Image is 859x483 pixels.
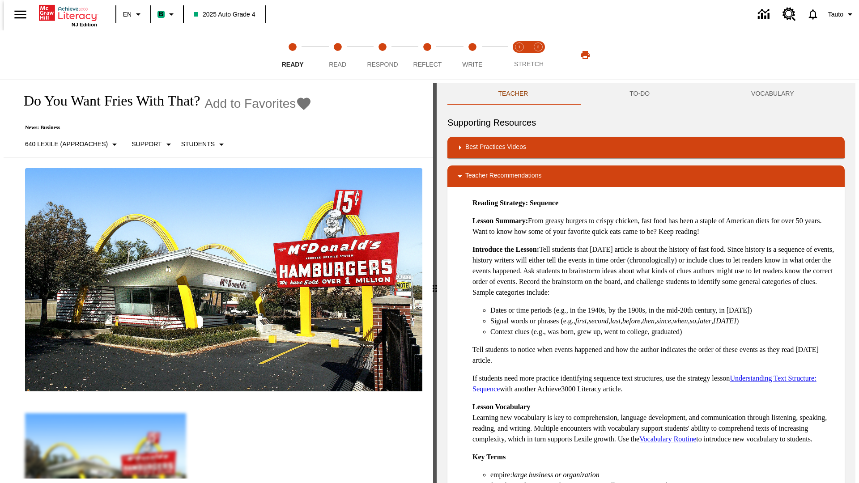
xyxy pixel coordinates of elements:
[14,124,312,131] p: News: Business
[25,140,108,149] p: 640 Lexile (Approaches)
[204,96,312,111] button: Add to Favorites - Do You Want Fries With That?
[825,6,859,22] button: Profile/Settings
[575,317,587,325] em: first
[25,168,422,392] img: One of the first McDonald's stores, with the iconic red sign and golden arches.
[447,83,579,105] button: Teacher
[642,317,655,325] em: then
[367,61,398,68] span: Respond
[472,246,539,253] strong: Introduce the Lesson:
[447,137,845,158] div: Best Practices Videos
[465,142,526,153] p: Best Practices Videos
[701,83,845,105] button: VOCABULARY
[472,374,816,393] a: Understanding Text Structure: Sequence
[178,136,230,153] button: Select Student
[472,453,506,461] strong: Key Terms
[530,199,558,207] strong: Sequence
[801,3,825,26] a: Notifications
[828,10,843,19] span: Tauto
[447,30,498,80] button: Write step 5 of 5
[204,97,296,111] span: Add to Favorites
[4,83,433,479] div: reading
[465,171,541,182] p: Teacher Recommendations
[119,6,148,22] button: Language: EN, Select a language
[357,30,408,80] button: Respond step 3 of 5
[282,61,304,68] span: Ready
[472,403,530,411] strong: Lesson Vocabulary
[490,470,838,480] li: empire:
[21,136,123,153] button: Select Lexile, 640 Lexile (Approaches)
[154,6,180,22] button: Boost Class color is mint green. Change class color
[622,317,640,325] em: before
[472,244,838,298] p: Tell students that [DATE] article is about the history of fast food. Since history is a sequence ...
[159,8,163,20] span: B
[401,30,453,80] button: Reflect step 4 of 5
[777,2,801,26] a: Resource Center, Will open in new tab
[589,317,608,325] em: second
[656,317,671,325] em: since
[639,435,696,443] a: Vocabulary Routine
[753,2,777,27] a: Data Center
[437,83,855,483] div: activity
[329,61,346,68] span: Read
[506,30,532,80] button: Stretch Read step 1 of 2
[713,317,736,325] em: [DATE]
[518,45,520,49] text: 1
[447,115,845,130] h6: Supporting Resources
[128,136,177,153] button: Scaffolds, Support
[514,60,544,68] span: STRETCH
[537,45,539,49] text: 2
[472,199,528,207] strong: Reading Strategy:
[413,61,442,68] span: Reflect
[472,344,838,366] p: Tell students to notice when events happened and how the author indicates the order of these even...
[447,165,845,187] div: Teacher Recommendations
[267,30,319,80] button: Ready step 1 of 5
[512,471,600,479] em: large business or organization
[472,402,838,445] p: Learning new vocabulary is key to comprehension, language development, and communication through ...
[7,1,34,28] button: Open side menu
[132,140,162,149] p: Support
[690,317,696,325] em: so
[490,326,838,337] li: Context clues (e.g., was born, grew up, went to college, graduated)
[579,83,701,105] button: TO-DO
[123,10,132,19] span: EN
[490,305,838,316] li: Dates or time periods (e.g., in the 1940s, by the 1900s, in the mid-20th century, in [DATE])
[610,317,621,325] em: last
[194,10,255,19] span: 2025 Auto Grade 4
[571,47,600,63] button: Print
[39,3,97,27] div: Home
[72,22,97,27] span: NJ Edition
[698,317,711,325] em: later
[14,93,200,109] h1: Do You Want Fries With That?
[462,61,482,68] span: Write
[181,140,215,149] p: Students
[447,83,845,105] div: Instructional Panel Tabs
[525,30,551,80] button: Stretch Respond step 2 of 2
[673,317,688,325] em: when
[490,316,838,326] li: Signal words or phrases (e.g., , , , , , , , , , )
[472,217,528,225] strong: Lesson Summary:
[472,373,838,394] p: If students need more practice identifying sequence text structures, use the strategy lesson with...
[311,30,363,80] button: Read step 2 of 5
[433,83,437,483] div: Press Enter or Spacebar and then press right and left arrow keys to move the slider
[472,216,838,237] p: From greasy burgers to crispy chicken, fast food has been a staple of American diets for over 50 ...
